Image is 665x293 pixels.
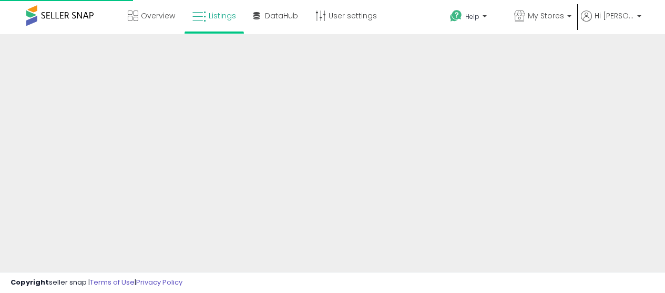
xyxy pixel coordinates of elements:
span: Listings [209,11,236,21]
div: seller snap | | [11,278,182,288]
span: DataHub [265,11,298,21]
i: Get Help [449,9,463,23]
span: Help [465,12,479,21]
span: Hi [PERSON_NAME] [595,11,634,21]
span: My Stores [528,11,564,21]
a: Privacy Policy [136,277,182,287]
strong: Copyright [11,277,49,287]
span: Overview [141,11,175,21]
a: Terms of Use [90,277,135,287]
a: Help [442,2,505,34]
a: Hi [PERSON_NAME] [581,11,641,34]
